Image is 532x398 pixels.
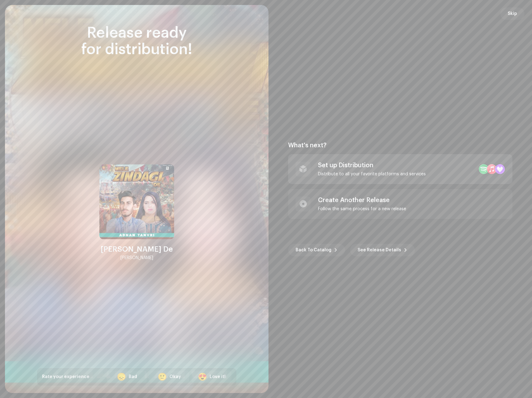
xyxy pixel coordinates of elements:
div: 🙂 [158,373,167,381]
button: Back To Catalog [288,244,345,256]
div: Set up Distribution [318,162,426,169]
div: Bad [129,374,137,380]
img: c149420b-c1c0-4e7a-a22a-8074dd2b6856 [99,164,174,239]
re-a-post-create-item: Set up Distribution [288,154,512,184]
span: See Release Details [358,244,401,256]
button: Skip [500,7,525,20]
div: Release ready for distribution! [37,25,236,58]
span: Skip [508,7,517,20]
div: Follow the same process for a new release [318,206,406,211]
div: 😞 [117,373,126,381]
button: See Release Details [350,244,415,256]
div: 😍 [198,373,207,381]
re-a-post-create-item: Create Another Release [288,189,512,219]
span: Rate your experience [42,375,89,379]
div: Okay [169,374,181,380]
div: Create Another Release [318,197,406,204]
div: Love it! [210,374,226,380]
div: [PERSON_NAME] De [101,244,173,254]
div: [PERSON_NAME] [121,254,153,262]
span: Back To Catalog [296,244,331,256]
div: Distribute to all your favorite platforms and services [318,172,426,177]
div: What's next? [288,142,512,149]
